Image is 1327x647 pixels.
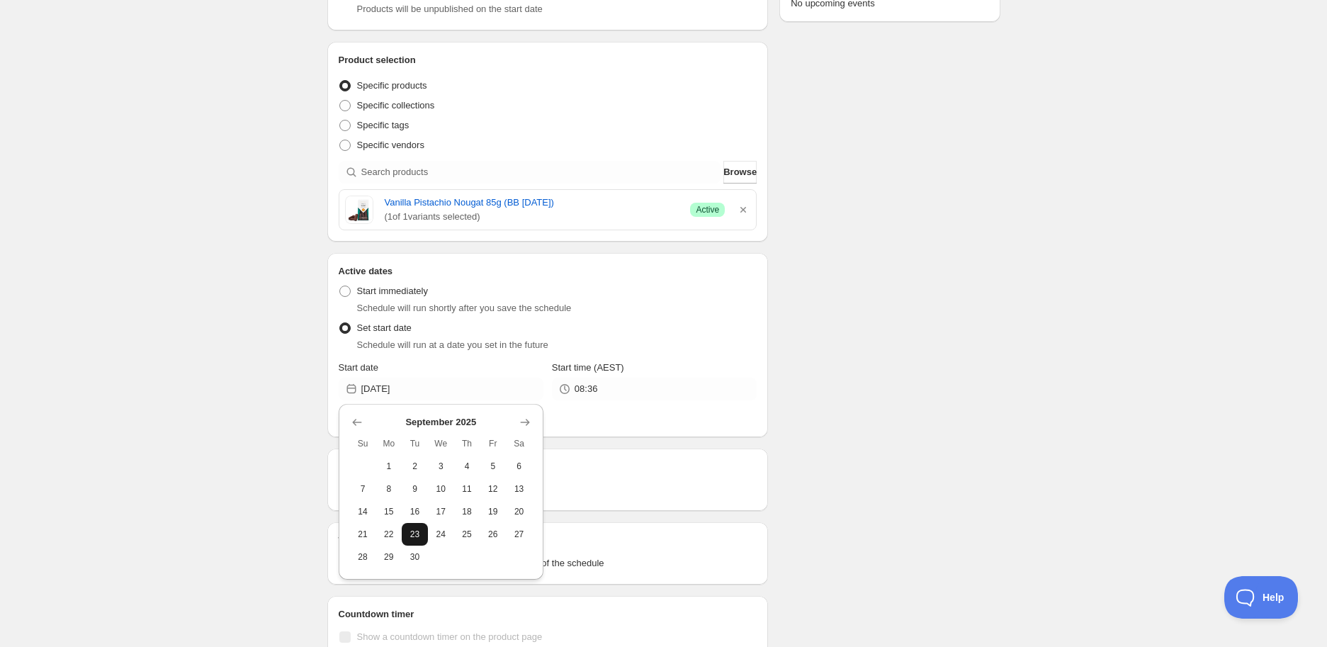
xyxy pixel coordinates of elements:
span: 22 [381,529,396,540]
span: 14 [356,506,371,517]
span: 7 [356,483,371,495]
span: 15 [381,506,396,517]
span: 18 [460,506,475,517]
span: 30 [407,551,422,563]
span: Active [696,204,719,215]
button: Friday September 12 2025 [480,478,506,500]
span: Products will be unpublished on the start date [357,4,543,14]
button: Monday September 8 2025 [375,478,402,500]
button: Thursday September 11 2025 [454,478,480,500]
span: 25 [460,529,475,540]
button: Wednesday September 17 2025 [428,500,454,523]
span: 8 [381,483,396,495]
span: 2 [407,461,422,472]
button: Sunday September 7 2025 [350,478,376,500]
button: Sunday September 14 2025 [350,500,376,523]
h2: Product selection [339,53,757,67]
button: Wednesday September 10 2025 [428,478,454,500]
span: 10 [434,483,448,495]
th: Friday [480,432,506,455]
input: Search products [361,161,721,184]
button: Saturday September 20 2025 [506,500,532,523]
button: Tuesday September 16 2025 [402,500,428,523]
span: Schedule will run shortly after you save the schedule [357,303,572,313]
span: 11 [460,483,475,495]
button: Tuesday September 30 2025 [402,546,428,568]
button: Tuesday September 2 2025 [402,455,428,478]
button: Thursday September 4 2025 [454,455,480,478]
button: Tuesday September 23 2025 [402,523,428,546]
span: Set start date [357,322,412,333]
button: Wednesday September 24 2025 [428,523,454,546]
span: 1 [381,461,396,472]
button: Browse [723,161,757,184]
span: Tu [407,438,422,449]
span: Fr [485,438,500,449]
button: Monday September 29 2025 [375,546,402,568]
button: Friday September 5 2025 [480,455,506,478]
h2: Active dates [339,264,757,279]
span: Mo [381,438,396,449]
span: Show a countdown timer on the product page [357,631,543,642]
button: Show previous month, August 2025 [347,412,367,432]
span: Schedule will run at a date you set in the future [357,339,548,350]
span: Start immediately [357,286,428,296]
h2: Repeating [339,460,757,474]
span: 6 [512,461,526,472]
span: 29 [381,551,396,563]
span: 9 [407,483,422,495]
button: Monday September 15 2025 [375,500,402,523]
span: Specific vendors [357,140,424,150]
button: Monday September 22 2025 [375,523,402,546]
button: Sunday September 28 2025 [350,546,376,568]
button: Saturday September 27 2025 [506,523,532,546]
span: 19 [485,506,500,517]
span: Sa [512,438,526,449]
span: 5 [485,461,500,472]
button: Saturday September 13 2025 [506,478,532,500]
button: Show next month, October 2025 [515,412,535,432]
th: Sunday [350,432,376,455]
span: 17 [434,506,448,517]
span: Specific products [357,80,427,91]
span: Specific collections [357,100,435,111]
span: Browse [723,165,757,179]
span: 21 [356,529,371,540]
span: 28 [356,551,371,563]
span: 24 [434,529,448,540]
th: Wednesday [428,432,454,455]
span: Th [460,438,475,449]
img: Vanilla Pistachio Nought 85g-Indulgence-Koko Black-iPantry-australia [345,196,373,224]
span: We [434,438,448,449]
span: Su [356,438,371,449]
button: Thursday September 18 2025 [454,500,480,523]
span: 4 [460,461,475,472]
th: Saturday [506,432,532,455]
span: Start time (AEST) [552,362,624,373]
span: 12 [485,483,500,495]
h2: Tags [339,534,757,548]
button: Monday September 1 2025 [375,455,402,478]
span: 26 [485,529,500,540]
span: 23 [407,529,422,540]
span: 20 [512,506,526,517]
a: Vanilla Pistachio Nougat 85g (BB [DATE]) [385,196,679,210]
span: Specific tags [357,120,410,130]
span: 27 [512,529,526,540]
button: Thursday September 25 2025 [454,523,480,546]
button: Sunday September 21 2025 [350,523,376,546]
button: Friday September 26 2025 [480,523,506,546]
button: Tuesday September 9 2025 [402,478,428,500]
span: Start date [339,362,378,373]
button: Saturday September 6 2025 [506,455,532,478]
iframe: Toggle Customer Support [1224,576,1299,619]
th: Monday [375,432,402,455]
span: 3 [434,461,448,472]
h2: Countdown timer [339,607,757,621]
th: Tuesday [402,432,428,455]
span: 16 [407,506,422,517]
span: 13 [512,483,526,495]
button: Wednesday September 3 2025 [428,455,454,478]
span: ( 1 of 1 variants selected) [385,210,679,224]
button: Friday September 19 2025 [480,500,506,523]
